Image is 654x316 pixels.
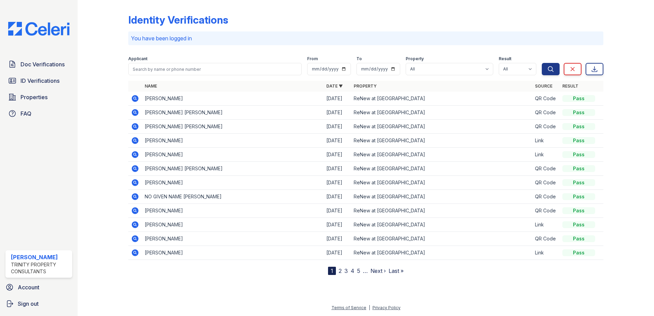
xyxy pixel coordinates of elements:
a: Name [145,83,157,89]
span: ID Verifications [21,77,60,85]
div: Identity Verifications [128,14,228,26]
td: [DATE] [324,148,351,162]
a: 2 [339,267,342,274]
td: QR Code [532,176,560,190]
td: [PERSON_NAME] [PERSON_NAME] [142,120,324,134]
a: Privacy Policy [372,305,401,310]
td: [PERSON_NAME] [PERSON_NAME] [142,106,324,120]
span: Doc Verifications [21,60,65,68]
div: Pass [562,193,595,200]
a: Result [562,83,578,89]
a: Terms of Service [331,305,366,310]
td: [DATE] [324,176,351,190]
td: ReNew at [GEOGRAPHIC_DATA] [351,246,533,260]
td: [DATE] [324,134,351,148]
span: FAQ [21,109,31,118]
td: [PERSON_NAME] [142,92,324,106]
td: [DATE] [324,204,351,218]
td: [PERSON_NAME] [142,246,324,260]
a: 4 [351,267,354,274]
td: [PERSON_NAME] [142,134,324,148]
td: [DATE] [324,218,351,232]
span: … [363,267,368,275]
div: Pass [562,137,595,144]
td: [PERSON_NAME] [142,204,324,218]
div: Pass [562,165,595,172]
td: QR Code [532,92,560,106]
div: Pass [562,123,595,130]
td: ReNew at [GEOGRAPHIC_DATA] [351,162,533,176]
td: [DATE] [324,190,351,204]
td: [PERSON_NAME] [142,176,324,190]
p: You have been logged in [131,34,601,42]
span: Account [18,283,39,291]
td: ReNew at [GEOGRAPHIC_DATA] [351,134,533,148]
label: Property [406,56,424,62]
span: Sign out [18,300,39,308]
div: [PERSON_NAME] [11,253,69,261]
a: Doc Verifications [5,57,72,71]
a: Account [3,280,75,294]
td: NO GIVEN NAME [PERSON_NAME] [142,190,324,204]
td: ReNew at [GEOGRAPHIC_DATA] [351,218,533,232]
div: Pass [562,221,595,228]
label: From [307,56,318,62]
a: Properties [5,90,72,104]
a: Sign out [3,297,75,311]
td: ReNew at [GEOGRAPHIC_DATA] [351,92,533,106]
a: FAQ [5,107,72,120]
td: ReNew at [GEOGRAPHIC_DATA] [351,176,533,190]
td: QR Code [532,162,560,176]
a: ID Verifications [5,74,72,88]
td: Link [532,148,560,162]
td: [PERSON_NAME] [142,148,324,162]
td: ReNew at [GEOGRAPHIC_DATA] [351,190,533,204]
a: Source [535,83,552,89]
td: [DATE] [324,162,351,176]
label: Applicant [128,56,147,62]
td: [DATE] [324,92,351,106]
a: Property [354,83,377,89]
div: Trinity Property Consultants [11,261,69,275]
label: Result [499,56,511,62]
td: [DATE] [324,106,351,120]
div: | [369,305,370,310]
img: CE_Logo_Blue-a8612792a0a2168367f1c8372b55b34899dd931a85d93a1a3d3e32e68fde9ad4.png [3,22,75,36]
input: Search by name or phone number [128,63,302,75]
td: [PERSON_NAME] [PERSON_NAME] [142,162,324,176]
td: ReNew at [GEOGRAPHIC_DATA] [351,148,533,162]
a: 5 [357,267,360,274]
td: ReNew at [GEOGRAPHIC_DATA] [351,106,533,120]
a: Last » [389,267,404,274]
td: ReNew at [GEOGRAPHIC_DATA] [351,232,533,246]
td: QR Code [532,190,560,204]
td: [DATE] [324,232,351,246]
td: Link [532,218,560,232]
td: [DATE] [324,120,351,134]
div: Pass [562,235,595,242]
div: Pass [562,109,595,116]
td: QR Code [532,106,560,120]
td: Link [532,134,560,148]
td: [PERSON_NAME] [142,218,324,232]
div: Pass [562,151,595,158]
td: [DATE] [324,246,351,260]
td: [PERSON_NAME] [142,232,324,246]
td: QR Code [532,204,560,218]
span: Properties [21,93,48,101]
div: Pass [562,249,595,256]
label: To [356,56,362,62]
div: Pass [562,207,595,214]
td: ReNew at [GEOGRAPHIC_DATA] [351,120,533,134]
div: 1 [328,267,336,275]
td: QR Code [532,120,560,134]
td: QR Code [532,232,560,246]
a: 3 [344,267,348,274]
div: Pass [562,179,595,186]
a: Next › [370,267,386,274]
div: Pass [562,95,595,102]
a: Date ▼ [326,83,343,89]
td: ReNew at [GEOGRAPHIC_DATA] [351,204,533,218]
td: Link [532,246,560,260]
